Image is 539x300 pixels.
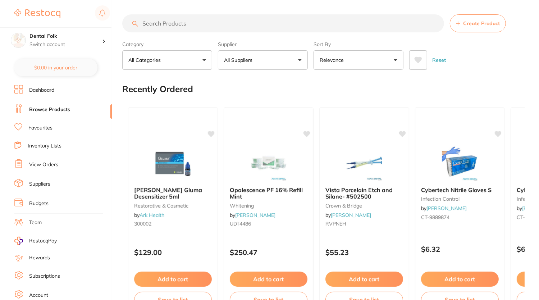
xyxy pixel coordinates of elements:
img: RestocqPay [14,237,23,245]
img: Opalescence PF 16% Refill Mint [245,145,292,181]
a: [PERSON_NAME] [426,205,467,212]
small: 300002 [134,221,212,227]
small: infection control [421,196,499,202]
a: Rewards [29,254,50,262]
small: UDT4486 [230,221,307,227]
button: Add to cart [325,272,403,287]
label: Category [122,41,212,47]
b: Cybertech Nitrile Gloves S [421,187,499,193]
img: Cybertech Nitrile Gloves S [437,145,483,181]
p: $6.32 [421,245,499,253]
button: Add to cart [230,272,307,287]
img: Kulzer Gluma Desensitizer 5ml [150,145,196,181]
img: Dental Folk [11,33,26,47]
input: Search Products [122,14,444,32]
span: by [230,212,275,218]
button: All Suppliers [218,50,308,70]
h2: Recently Ordered [122,84,193,94]
button: Relevance [314,50,403,70]
p: Switch account [29,41,102,48]
p: Relevance [320,56,347,64]
h4: Dental Folk [29,33,102,40]
b: Kulzer Gluma Desensitizer 5ml [134,187,212,200]
a: RestocqPay [14,237,57,245]
button: Add to cart [421,272,499,287]
small: crown & bridge [325,203,403,209]
a: View Orders [29,161,58,168]
p: $55.23 [325,248,403,256]
p: $129.00 [134,248,212,256]
a: [PERSON_NAME] [235,212,275,218]
span: Create Product [463,21,500,26]
button: Reset [430,50,448,70]
small: CT-9889874 [421,214,499,220]
p: All Suppliers [224,56,255,64]
span: by [134,212,164,218]
button: Add to cart [134,272,212,287]
a: Suppliers [29,181,50,188]
a: Dashboard [29,87,54,94]
a: [PERSON_NAME] [331,212,371,218]
small: whitening [230,203,307,209]
a: Subscriptions [29,273,60,280]
small: restorative & cosmetic [134,203,212,209]
span: by [421,205,467,212]
img: Vista Porcelain Etch and Silane- #502500 [341,145,388,181]
a: Ark Health [140,212,164,218]
a: Favourites [28,124,52,132]
button: $0.00 in your order [14,59,97,76]
label: Supplier [218,41,308,47]
a: Team [29,219,42,226]
button: Create Product [450,14,506,32]
label: Sort By [314,41,403,47]
a: Account [29,292,48,299]
a: Browse Products [29,106,70,113]
a: Restocq Logo [14,5,60,22]
b: Vista Porcelain Etch and Silane- #502500 [325,187,403,200]
a: Inventory Lists [28,142,61,150]
button: All Categories [122,50,212,70]
p: All Categories [128,56,164,64]
b: Opalescence PF 16% Refill Mint [230,187,307,200]
p: $250.47 [230,248,307,256]
a: Budgets [29,200,49,207]
small: RVPNEH [325,221,403,227]
span: by [325,212,371,218]
img: Restocq Logo [14,9,60,18]
span: RestocqPay [29,237,57,245]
